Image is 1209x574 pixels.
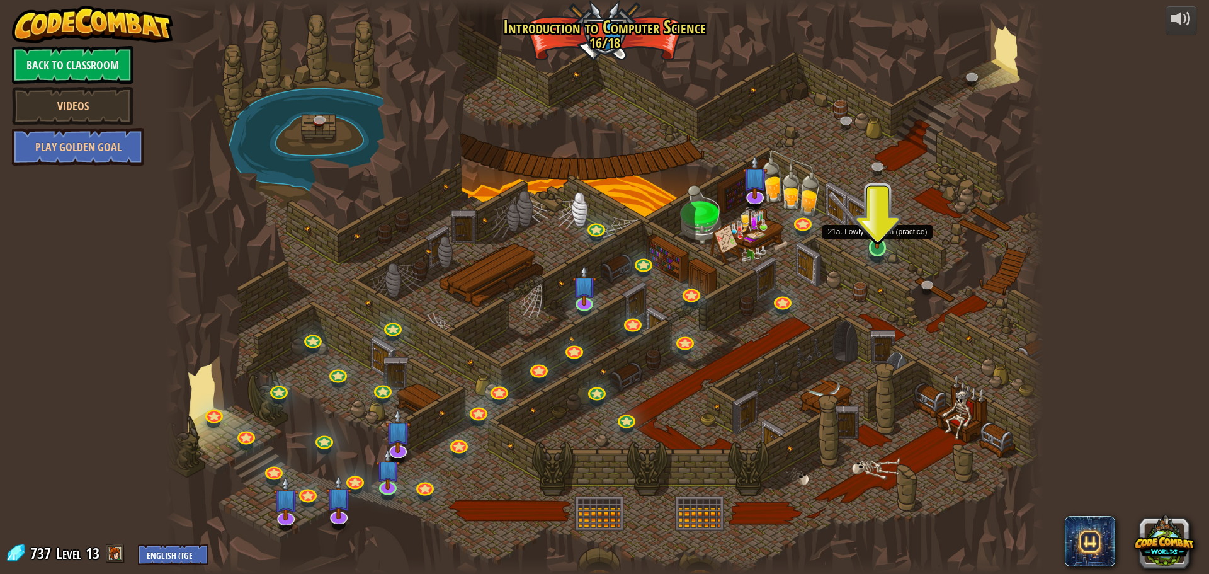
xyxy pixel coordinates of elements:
[273,476,298,520] img: level-banner-unstarted-subscriber.png
[86,543,99,563] span: 13
[12,128,144,166] a: Play Golden Goal
[866,195,889,249] img: level-banner-started.png
[56,543,81,564] span: Level
[742,156,768,200] img: level-banner-unstarted-subscriber.png
[385,410,411,454] img: level-banner-unstarted-subscriber.png
[12,46,133,84] a: Back to Classroom
[377,449,400,490] img: level-banner-unstarted-subscriber.png
[326,476,352,520] img: level-banner-unstarted-subscriber.png
[572,265,596,306] img: level-banner-unstarted-subscriber.png
[12,6,173,43] img: CodeCombat - Learn how to code by playing a game
[12,87,133,125] a: Videos
[30,543,55,563] span: 737
[1166,6,1197,35] button: Adjust volume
